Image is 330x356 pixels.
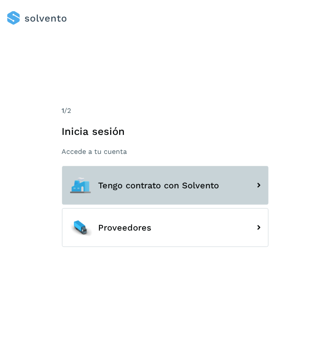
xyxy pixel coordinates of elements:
h1: Inicia sesión [62,125,268,138]
span: 1 [62,106,65,115]
span: Proveedores [99,223,152,232]
p: Accede a tu cuenta [62,147,268,156]
span: Tengo contrato con Solvento [99,181,219,190]
button: Proveedores [62,208,268,247]
div: /2 [62,106,268,116]
button: Tengo contrato con Solvento [62,166,268,205]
